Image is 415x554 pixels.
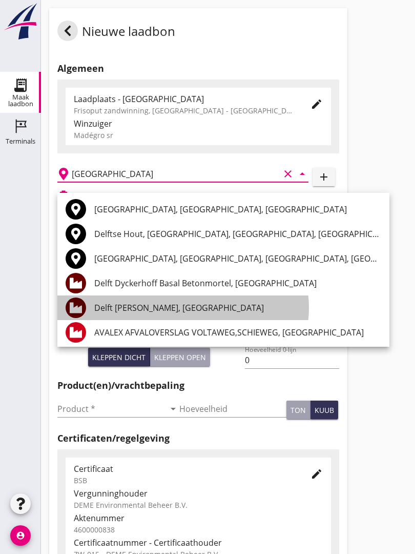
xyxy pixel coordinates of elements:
[179,401,287,417] input: Hoeveelheid
[94,277,381,289] div: Delft Dyckerhoff Basal Betonmortel, [GEOGRAPHIC_DATA]
[74,512,323,524] div: Aktenummer
[92,352,146,363] div: Kleppen dicht
[282,168,294,180] i: clear
[57,62,339,75] h2: Algemeen
[310,401,338,419] button: kuub
[74,500,323,510] div: DEME Environmental Beheer B.V.
[296,168,308,180] i: arrow_drop_down
[94,302,381,314] div: Delft [PERSON_NAME], [GEOGRAPHIC_DATA]
[72,166,280,182] input: Losplaats
[74,487,323,500] div: Vergunninghouder
[57,21,175,45] div: Nieuwe laadbon
[74,117,323,130] div: Winzuiger
[94,326,381,339] div: AVALEX AFVALOVERSLAG VOLTAWEG,SCHIEWEG, [GEOGRAPHIC_DATA]
[286,401,310,419] button: ton
[74,130,323,141] div: Madégro sr
[74,524,323,535] div: 4600000838
[74,463,294,475] div: Certificaat
[74,191,126,200] h2: Beladen vaartuig
[74,537,323,549] div: Certificaatnummer - Certificaathouder
[74,475,294,486] div: BSB
[10,525,31,546] i: account_circle
[291,405,306,415] div: ton
[57,431,339,445] h2: Certificaten/regelgeving
[154,352,206,363] div: Kleppen open
[88,348,150,366] button: Kleppen dicht
[94,203,381,215] div: [GEOGRAPHIC_DATA], [GEOGRAPHIC_DATA], [GEOGRAPHIC_DATA]
[150,348,210,366] button: Kleppen open
[94,252,381,265] div: [GEOGRAPHIC_DATA], [GEOGRAPHIC_DATA], [GEOGRAPHIC_DATA], [GEOGRAPHIC_DATA]
[94,228,381,240] div: Delftse Hout, [GEOGRAPHIC_DATA], [GEOGRAPHIC_DATA], [GEOGRAPHIC_DATA]
[74,93,294,105] div: Laadplaats - [GEOGRAPHIC_DATA]
[310,468,323,480] i: edit
[74,105,294,116] div: Frisoput zandwinning, [GEOGRAPHIC_DATA] - [GEOGRAPHIC_DATA].
[318,171,330,183] i: add
[57,379,339,392] h2: Product(en)/vrachtbepaling
[245,352,339,368] input: Hoeveelheid 0-lijn
[315,405,334,415] div: kuub
[6,138,35,145] div: Terminals
[57,401,165,417] input: Product *
[310,98,323,110] i: edit
[2,3,39,41] img: logo-small.a267ee39.svg
[167,403,179,415] i: arrow_drop_down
